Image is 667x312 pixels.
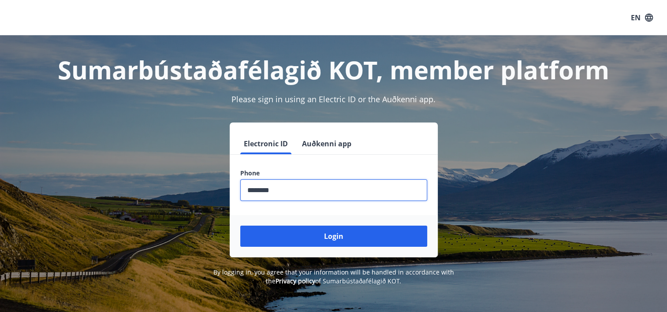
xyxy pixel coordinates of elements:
[240,169,427,178] label: Phone
[240,133,291,154] button: Electronic ID
[27,53,641,86] h1: Sumarbústaðafélagið KOT, member platform
[627,10,656,26] button: EN
[231,94,436,104] span: Please sign in using an Electric ID or the Auðkenni app.
[213,268,454,285] span: By logging in, you agree that your information will be handled in accordance with the of Sumarbús...
[298,133,355,154] button: Auðkenni app
[240,226,427,247] button: Login
[276,277,315,285] a: Privacy policy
